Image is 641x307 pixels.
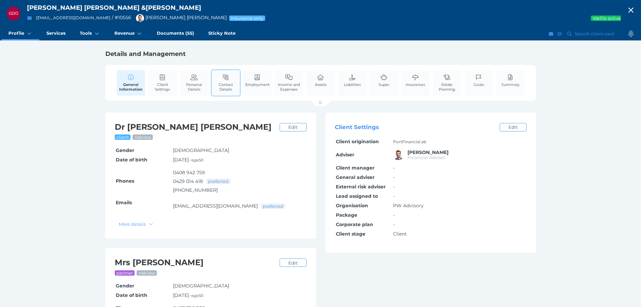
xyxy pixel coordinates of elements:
[501,82,520,87] span: Summary
[180,70,208,95] a: Personal Details
[313,70,328,91] a: Assets
[212,70,240,95] a: Contact Details
[8,30,24,36] span: Profile
[404,70,427,91] a: Insurances
[336,184,386,190] span: External risk adviser
[134,134,152,140] span: risk: low
[336,212,357,218] span: Package
[500,123,527,131] a: Edit
[336,139,379,145] span: Client origination
[148,70,177,95] a: Client Settings
[7,7,20,20] div: Grant Damien O'Brien
[244,70,271,91] a: Employment
[25,14,34,22] button: Email
[377,70,391,91] a: Super
[275,70,303,95] a: Income and Expenses
[39,27,73,40] a: Services
[406,82,425,87] span: Insurances
[500,70,521,91] a: Summary
[213,82,238,92] span: Contact Details
[136,14,144,22] img: Brad Bond
[342,70,362,91] a: Liabilities
[208,179,229,184] span: preferred
[116,221,147,227] span: More details
[336,231,365,237] span: Client stage
[592,16,621,21] span: Welfie active
[116,147,134,153] span: Gender
[173,187,218,193] a: [PHONE_NUMBER]
[191,158,203,162] small: age 50
[393,149,404,160] img: Brad Bond
[407,155,445,160] span: Financial Adviser
[393,212,395,218] span: -
[116,292,147,298] span: Date of birth
[280,258,307,267] a: Edit
[116,220,156,228] button: More details
[393,174,395,180] span: -
[315,82,326,87] span: Assets
[133,14,227,21] span: [PERSON_NAME] [PERSON_NAME]
[150,27,201,40] a: Documents (55)
[105,50,536,58] h1: Details and Management
[336,165,375,171] span: Client manager
[285,260,300,266] span: Edit
[336,203,368,209] span: Organisation
[548,30,555,38] button: Email
[285,124,300,130] span: Edit
[336,221,373,227] span: Corporate plan
[407,149,449,155] span: Brad Bond
[115,122,276,132] h2: Dr [PERSON_NAME] [PERSON_NAME]
[280,123,307,131] a: Edit
[393,221,395,227] span: -
[80,30,92,36] span: Tools
[182,82,207,92] span: Personal Details
[116,270,134,276] span: partner
[1,27,39,40] a: Profile
[336,193,378,199] span: Lead assigned to
[472,70,486,91] a: Goals
[393,203,424,209] span: PW Advisory
[36,15,110,20] a: [EMAIL_ADDRESS][DOMAIN_NAME]
[208,30,236,36] span: Sticky Note
[150,82,175,92] span: Client Settings
[173,147,229,153] span: [DEMOGRAPHIC_DATA]
[474,82,484,87] span: Goals
[116,134,130,140] span: client
[245,82,270,87] span: Employment
[114,30,135,36] span: Revenue
[262,204,284,209] span: preferred
[117,70,145,96] a: General Information
[335,124,379,131] span: Client Settings
[116,283,134,289] span: Gender
[46,30,66,36] span: Services
[435,82,460,92] span: Estate Planning
[112,14,131,21] span: / # 10556
[27,4,140,11] span: [PERSON_NAME] [PERSON_NAME]
[141,4,201,11] span: & [PERSON_NAME]
[115,257,276,268] h2: Mrs [PERSON_NAME]
[393,193,395,199] span: -
[173,157,203,163] span: [DATE] •
[277,82,301,92] span: Income and Expenses
[173,170,205,176] a: 0408 942 759
[393,184,395,190] span: -
[336,174,375,180] span: General adviser
[393,165,395,171] span: -
[505,124,520,130] span: Edit
[573,31,617,36] span: Search client card
[433,70,461,95] a: Estate Planning
[116,157,147,163] span: Date of birth
[173,283,229,289] span: [DEMOGRAPHIC_DATA]
[173,292,203,298] span: [DATE] •
[191,293,203,298] small: age 50
[157,30,194,36] span: Documents (55)
[336,152,354,158] span: Adviser
[173,178,203,184] a: 0429 014 418
[230,16,264,21] span: Insurance only
[107,27,150,40] a: Revenue
[116,199,132,206] span: Emails
[9,11,18,16] span: GDO
[116,178,134,184] span: Phones
[393,231,407,237] span: Client
[564,30,617,38] button: Search client card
